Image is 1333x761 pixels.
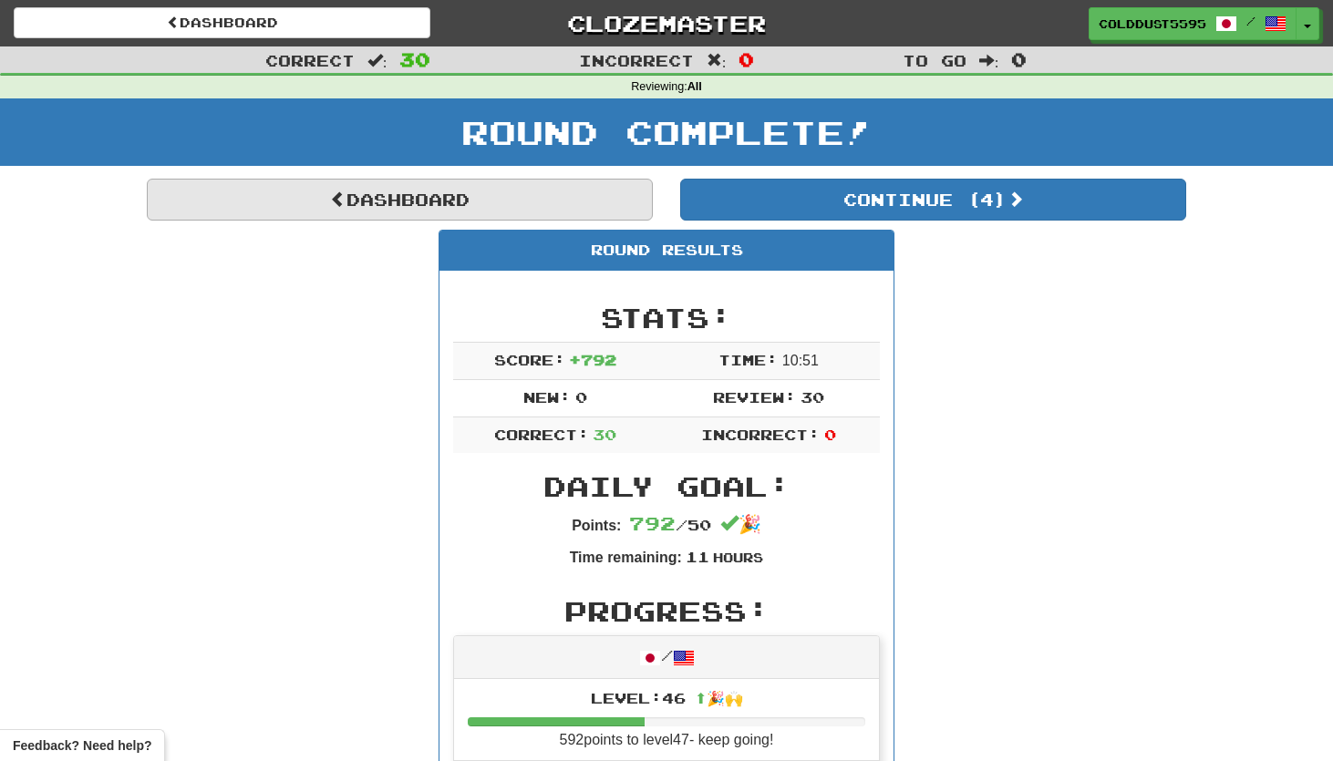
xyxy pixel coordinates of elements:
span: / [1246,15,1255,27]
span: To go [903,51,966,69]
span: ColdDust5595 [1099,15,1206,32]
h1: Round Complete! [6,114,1327,150]
span: Incorrect: [701,426,820,443]
span: Open feedback widget [13,736,151,755]
li: 592 points to level 47 - keep going! [454,679,879,761]
span: Correct [265,51,355,69]
h2: Stats: [453,303,880,333]
span: Score: [494,351,565,368]
strong: Time remaining: [570,550,682,565]
span: Time: [718,351,778,368]
span: 0 [1011,48,1027,70]
span: 30 [801,388,824,406]
span: 11 [686,548,709,565]
span: + 792 [569,351,616,368]
h2: Progress: [453,596,880,626]
span: : [979,53,999,68]
a: Dashboard [14,7,430,38]
a: Dashboard [147,179,653,221]
span: 🎉 [720,514,761,534]
span: New: [523,388,571,406]
small: Hours [713,550,763,565]
strong: Points: [572,518,621,533]
div: / [454,636,879,679]
span: ⬆🎉🙌 [686,689,743,706]
span: Incorrect [579,51,694,69]
span: : [707,53,727,68]
span: 0 [824,426,836,443]
a: ColdDust5595 / [1089,7,1297,40]
a: Clozemaster [458,7,874,39]
button: Continue (4) [680,179,1186,221]
span: Review: [713,388,796,406]
h2: Daily Goal: [453,471,880,501]
span: : [367,53,387,68]
span: 792 [629,512,676,534]
span: / 50 [629,516,711,533]
strong: All [687,80,702,93]
div: Round Results [439,231,894,271]
span: Level: 46 [591,689,743,706]
span: 0 [739,48,754,70]
span: 30 [593,426,616,443]
span: 0 [575,388,587,406]
span: Correct: [494,426,589,443]
span: 30 [399,48,430,70]
span: 10 : 51 [782,353,819,368]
